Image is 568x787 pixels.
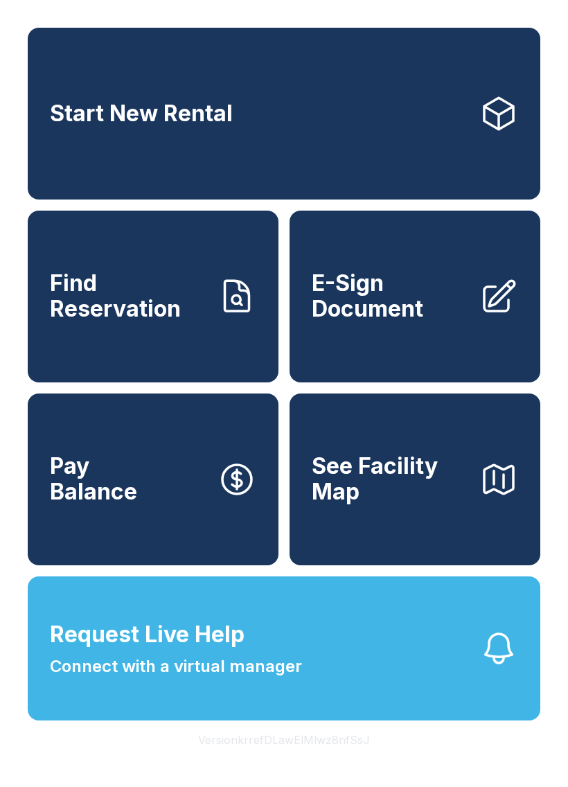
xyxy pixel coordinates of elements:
button: VersionkrrefDLawElMlwz8nfSsJ [187,720,381,759]
span: Start New Rental [50,101,233,127]
a: Find Reservation [28,211,278,382]
button: Request Live HelpConnect with a virtual manager [28,576,540,720]
a: E-Sign Document [290,211,540,382]
button: PayBalance [28,393,278,565]
span: Find Reservation [50,271,206,321]
a: Start New Rental [28,28,540,200]
span: E-Sign Document [312,271,468,321]
span: See Facility Map [312,454,468,504]
span: Pay Balance [50,454,137,504]
span: Connect with a virtual manager [50,654,302,679]
span: Request Live Help [50,618,245,651]
button: See Facility Map [290,393,540,565]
